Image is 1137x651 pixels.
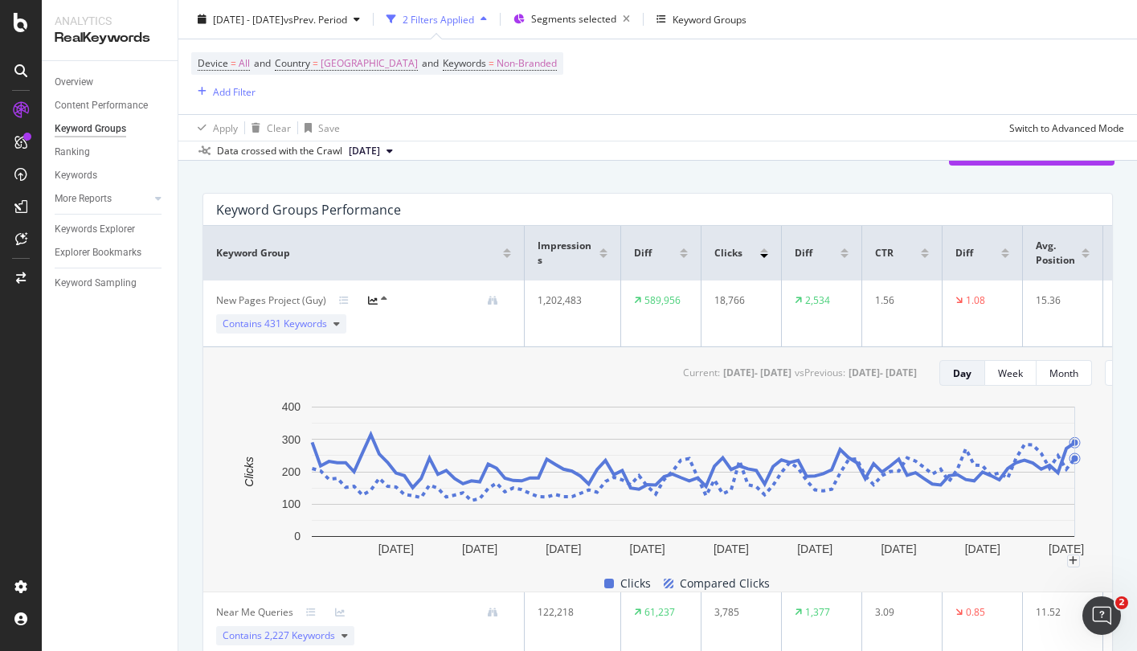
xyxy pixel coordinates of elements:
[805,605,830,620] div: 1,377
[1049,542,1084,555] text: [DATE]
[875,246,894,260] span: CTR
[538,605,600,620] div: 122,218
[538,293,600,308] div: 1,202,483
[1082,596,1121,635] iframe: Intercom live chat
[714,246,742,260] span: Clicks
[282,465,301,478] text: 200
[795,246,812,260] span: Diff
[55,121,126,137] div: Keyword Groups
[620,574,651,593] span: Clicks
[216,246,290,260] span: Keyword Group
[313,56,318,70] span: =
[213,12,284,26] span: [DATE] - [DATE]
[998,366,1023,380] div: Week
[965,542,1000,555] text: [DATE]
[55,190,150,207] a: More Reports
[217,144,342,158] div: Data crossed with the Crawl
[644,293,681,308] div: 589,956
[875,293,923,308] div: 1.56
[267,121,291,134] div: Clear
[966,293,985,308] div: 1.08
[1037,360,1092,386] button: Month
[318,121,340,134] div: Save
[1036,605,1084,620] div: 11.52
[245,115,291,141] button: Clear
[939,360,985,386] button: Day
[714,293,763,308] div: 18,766
[55,244,166,261] a: Explorer Bookmarks
[223,628,335,643] span: Contains
[55,97,148,114] div: Content Performance
[497,52,557,75] span: Non-Branded
[294,530,301,543] text: 0
[213,84,256,98] div: Add Filter
[462,542,497,555] text: [DATE]
[349,144,380,158] span: 2025 Aug. 31st
[680,574,770,593] span: Compared Clicks
[55,275,137,292] div: Keyword Sampling
[216,202,401,218] div: Keyword Groups Performance
[55,190,112,207] div: More Reports
[723,366,791,380] div: [DATE] - [DATE]
[1003,115,1124,141] button: Switch to Advanced Mode
[507,6,636,32] button: Segments selected
[282,497,301,510] text: 100
[55,144,166,161] a: Ranking
[321,52,418,75] span: [GEOGRAPHIC_DATA]
[55,13,165,29] div: Analytics
[489,56,494,70] span: =
[239,52,250,75] span: All
[805,293,830,308] div: 2,534
[282,433,301,446] text: 300
[634,246,652,260] span: Diff
[191,115,238,141] button: Apply
[714,605,763,620] div: 3,785
[191,82,256,101] button: Add Filter
[55,167,166,184] a: Keywords
[264,628,335,642] span: 2,227 Keywords
[403,12,474,26] div: 2 Filters Applied
[422,56,439,70] span: and
[797,542,832,555] text: [DATE]
[849,366,917,380] div: [DATE] - [DATE]
[673,12,746,26] div: Keyword Groups
[966,605,985,620] div: 0.85
[955,246,973,260] span: Diff
[55,74,166,91] a: Overview
[683,366,720,380] div: Current:
[380,6,493,32] button: 2 Filters Applied
[264,317,327,330] span: 431 Keywords
[1049,366,1078,380] div: Month
[1036,293,1084,308] div: 15.36
[275,56,310,70] span: Country
[55,97,166,114] a: Content Performance
[198,56,228,70] span: Device
[650,6,753,32] button: Keyword Groups
[630,542,665,555] text: [DATE]
[216,293,326,308] div: New Pages Project (Guy)
[644,605,675,620] div: 61,237
[342,141,399,161] button: [DATE]
[378,542,414,555] text: [DATE]
[538,239,595,268] span: Impressions
[1009,121,1124,134] div: Switch to Advanced Mode
[55,74,93,91] div: Overview
[55,221,166,238] a: Keywords Explorer
[55,29,165,47] div: RealKeywords
[881,542,916,555] text: [DATE]
[55,144,90,161] div: Ranking
[216,605,293,620] div: Near Me Queries
[985,360,1037,386] button: Week
[55,275,166,292] a: Keyword Sampling
[531,12,616,26] span: Segments selected
[1067,555,1080,567] div: plus
[714,542,749,555] text: [DATE]
[546,542,581,555] text: [DATE]
[231,56,236,70] span: =
[443,56,486,70] span: Keywords
[284,12,347,26] span: vs Prev. Period
[55,167,97,184] div: Keywords
[191,6,366,32] button: [DATE] - [DATE]vsPrev. Period
[282,401,301,414] text: 400
[795,366,845,380] div: vs Previous :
